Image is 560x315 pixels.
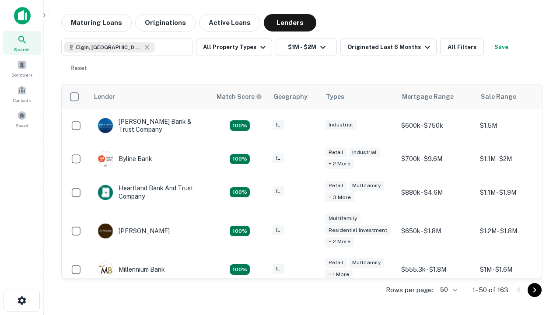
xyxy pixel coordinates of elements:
[13,97,31,104] span: Contacts
[230,120,250,131] div: Matching Properties: 28, hasApolloMatch: undefined
[268,84,321,109] th: Geography
[325,213,360,224] div: Multifamily
[325,237,354,247] div: + 2 more
[397,175,476,209] td: $880k - $4.6M
[94,91,115,102] div: Lender
[325,147,347,157] div: Retail
[386,285,433,295] p: Rows per page:
[340,38,437,56] button: Originated Last 6 Months
[217,92,260,101] h6: Match Score
[397,84,476,109] th: Mortgage Range
[325,159,354,169] div: + 2 more
[326,91,344,102] div: Types
[472,285,508,295] p: 1–50 of 163
[347,42,433,52] div: Originated Last 6 Months
[98,118,203,133] div: [PERSON_NAME] Bank & Trust Company
[89,84,211,109] th: Lender
[437,283,458,296] div: 50
[325,269,353,280] div: + 1 more
[61,14,132,31] button: Maturing Loans
[276,38,337,56] button: $1M - $2M
[230,264,250,275] div: Matching Properties: 16, hasApolloMatch: undefined
[440,38,484,56] button: All Filters
[98,262,113,277] img: picture
[199,14,260,31] button: Active Loans
[273,186,284,196] div: IL
[476,209,554,253] td: $1.2M - $1.8M
[16,122,28,129] span: Saved
[349,258,384,268] div: Multifamily
[98,224,113,238] img: picture
[14,46,30,53] span: Search
[76,43,142,51] span: Elgin, [GEOGRAPHIC_DATA], [GEOGRAPHIC_DATA]
[273,153,284,163] div: IL
[264,14,316,31] button: Lenders
[230,187,250,198] div: Matching Properties: 20, hasApolloMatch: undefined
[325,225,391,235] div: Residential Investment
[397,209,476,253] td: $650k - $1.8M
[325,258,347,268] div: Retail
[98,151,152,167] div: Byline Bank
[402,91,454,102] div: Mortgage Range
[65,59,93,77] button: Reset
[3,31,41,55] a: Search
[516,245,560,287] iframe: Chat Widget
[230,226,250,236] div: Matching Properties: 24, hasApolloMatch: undefined
[98,223,170,239] div: [PERSON_NAME]
[349,147,380,157] div: Industrial
[397,109,476,142] td: $600k - $750k
[325,192,354,203] div: + 3 more
[135,14,196,31] button: Originations
[3,56,41,80] a: Borrowers
[487,38,515,56] button: Save your search to get updates of matches that match your search criteria.
[217,92,262,101] div: Capitalize uses an advanced AI algorithm to match your search with the best lender. The match sco...
[476,84,554,109] th: Sale Range
[476,142,554,175] td: $1.1M - $2M
[476,175,554,209] td: $1.1M - $1.9M
[321,84,397,109] th: Types
[273,264,284,274] div: IL
[273,120,284,130] div: IL
[476,253,554,286] td: $1M - $1.6M
[98,118,113,133] img: picture
[481,91,516,102] div: Sale Range
[3,82,41,105] a: Contacts
[98,184,203,200] div: Heartland Bank And Trust Company
[528,283,542,297] button: Go to next page
[98,262,165,277] div: Millennium Bank
[349,181,384,191] div: Multifamily
[230,154,250,164] div: Matching Properties: 18, hasApolloMatch: undefined
[3,107,41,131] a: Saved
[397,253,476,286] td: $555.3k - $1.8M
[211,84,268,109] th: Capitalize uses an advanced AI algorithm to match your search with the best lender. The match sco...
[196,38,272,56] button: All Property Types
[273,91,308,102] div: Geography
[11,71,32,78] span: Borrowers
[273,225,284,235] div: IL
[476,109,554,142] td: $1.5M
[397,142,476,175] td: $700k - $9.6M
[14,7,31,24] img: capitalize-icon.png
[98,151,113,166] img: picture
[325,181,347,191] div: Retail
[325,120,357,130] div: Industrial
[98,185,113,200] img: picture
